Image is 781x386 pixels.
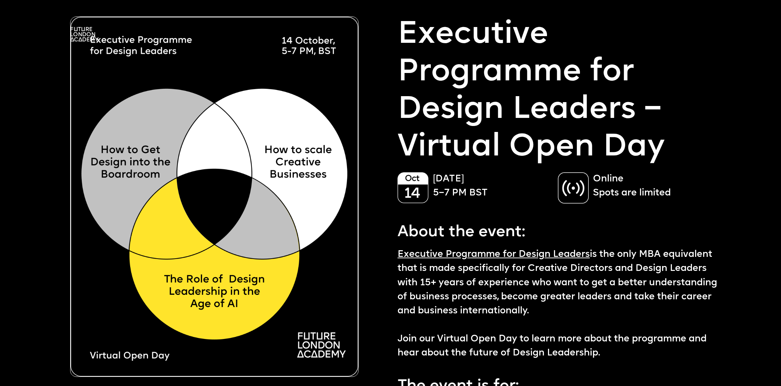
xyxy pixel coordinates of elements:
p: About the event: [398,217,718,244]
p: [DATE] 5–7 PM BST [433,172,551,200]
p: is the only MBA equivalent that is made specifically for Creative Directors and Design Leaders wi... [398,248,718,360]
p: Executive Programme for Design Leaders – Virtual Open Day [398,16,718,166]
img: A logo saying in 3 lines: Future London Academy [70,27,99,41]
p: Online Spots are limited [593,172,711,200]
a: Executive Programme for Design Leaders [398,250,590,259]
